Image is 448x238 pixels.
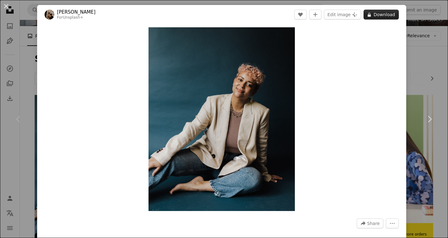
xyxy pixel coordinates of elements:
[411,89,448,149] a: Next
[57,9,96,15] a: [PERSON_NAME]
[45,10,54,20] img: Go to tabitha turner's profile
[364,10,399,20] button: Download
[309,10,321,20] button: Add to Collection
[324,10,361,20] button: Edit image
[357,218,383,228] button: Share this image
[386,218,399,228] button: More Actions
[149,27,295,211] button: Zoom in on this image
[63,15,83,20] a: Unsplash+
[57,15,96,20] div: For
[149,27,295,211] img: a woman sitting on the ground with her legs crossed
[367,219,380,228] span: Share
[294,10,307,20] button: Like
